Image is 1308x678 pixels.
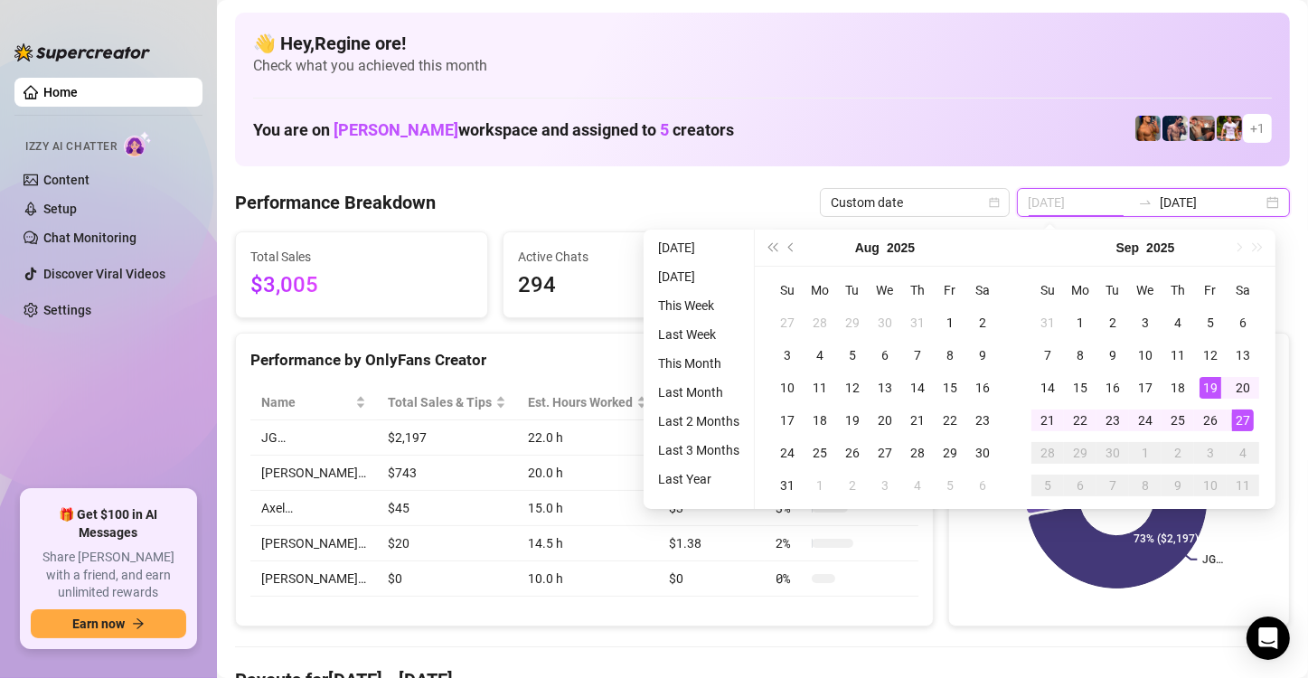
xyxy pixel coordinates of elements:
td: [PERSON_NAME]… [250,456,377,491]
button: Choose a year [887,230,915,266]
div: 21 [907,410,928,431]
div: Est. Hours Worked [528,392,633,412]
td: 2025-09-11 [1162,339,1194,372]
td: 2025-07-27 [771,306,804,339]
div: 15 [1069,377,1091,399]
div: 6 [972,475,993,496]
td: 2025-09-23 [1096,404,1129,437]
span: Check what you achieved this month [253,56,1272,76]
a: Setup [43,202,77,216]
div: 8 [939,344,961,366]
div: 26 [842,442,863,464]
h1: You are on workspace and assigned to creators [253,120,734,140]
td: 2025-09-19 [1194,372,1227,404]
li: Last Week [651,324,747,345]
span: $3,005 [250,268,473,303]
td: $1.38 [658,526,765,561]
div: 15 [939,377,961,399]
div: 2 [972,312,993,334]
td: 2025-08-02 [966,306,999,339]
div: 14 [1037,377,1059,399]
td: 2025-07-30 [869,306,901,339]
th: We [1129,274,1162,306]
td: 2025-09-18 [1162,372,1194,404]
td: 2025-08-13 [869,372,901,404]
td: $45 [377,491,517,526]
td: 2025-09-03 [1129,306,1162,339]
div: 29 [939,442,961,464]
td: 14.5 h [517,526,658,561]
td: 2025-08-24 [771,437,804,469]
td: 2025-09-29 [1064,437,1096,469]
td: $0 [377,561,517,597]
div: 11 [1167,344,1189,366]
li: [DATE] [651,266,747,287]
a: Content [43,173,89,187]
th: Tu [836,274,869,306]
div: 2 [842,475,863,496]
div: 22 [939,410,961,431]
td: 2025-08-25 [804,437,836,469]
div: Performance by OnlyFans Creator [250,348,918,372]
td: 2025-08-20 [869,404,901,437]
td: 2025-09-28 [1031,437,1064,469]
td: 2025-10-06 [1064,469,1096,502]
h4: 👋 Hey, Regine ore ! [253,31,1272,56]
td: [PERSON_NAME]… [250,526,377,561]
div: 3 [1134,312,1156,334]
span: Izzy AI Chatter [25,138,117,155]
div: 31 [776,475,798,496]
td: 2025-07-31 [901,306,934,339]
th: Su [771,274,804,306]
a: Discover Viral Videos [43,267,165,281]
div: 19 [842,410,863,431]
td: 2025-08-31 [771,469,804,502]
td: 10.0 h [517,561,658,597]
div: 12 [1200,344,1221,366]
div: 18 [809,410,831,431]
span: Share [PERSON_NAME] with a friend, and earn unlimited rewards [31,549,186,602]
span: 2 % [776,533,805,553]
div: 1 [1134,442,1156,464]
img: AI Chatter [124,131,152,157]
div: 25 [809,442,831,464]
div: 13 [1232,344,1254,366]
div: 17 [1134,377,1156,399]
img: JG [1135,116,1161,141]
button: Choose a month [855,230,880,266]
div: 10 [1200,475,1221,496]
input: Start date [1028,193,1131,212]
td: 2025-09-05 [1194,306,1227,339]
td: 2025-08-12 [836,372,869,404]
td: 2025-10-09 [1162,469,1194,502]
div: 3 [1200,442,1221,464]
div: 7 [1102,475,1124,496]
div: 13 [874,377,896,399]
td: 2025-08-22 [934,404,966,437]
th: Th [901,274,934,306]
td: 2025-10-05 [1031,469,1064,502]
td: 2025-10-11 [1227,469,1259,502]
div: 2 [1167,442,1189,464]
div: 23 [972,410,993,431]
th: Mo [1064,274,1096,306]
div: 20 [874,410,896,431]
div: Open Intercom Messenger [1247,617,1290,660]
td: 2025-08-21 [901,404,934,437]
td: 2025-10-04 [1227,437,1259,469]
li: Last 3 Months [651,439,747,461]
td: 2025-07-29 [836,306,869,339]
td: [PERSON_NAME]… [250,561,377,597]
div: 12 [842,377,863,399]
td: 2025-09-06 [966,469,999,502]
div: 4 [1232,442,1254,464]
a: Chat Monitoring [43,231,136,245]
td: 2025-09-06 [1227,306,1259,339]
td: 2025-08-26 [836,437,869,469]
td: 2025-09-01 [804,469,836,502]
div: 5 [939,475,961,496]
th: Su [1031,274,1064,306]
div: 1 [939,312,961,334]
td: 2025-09-04 [1162,306,1194,339]
li: This Month [651,353,747,374]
